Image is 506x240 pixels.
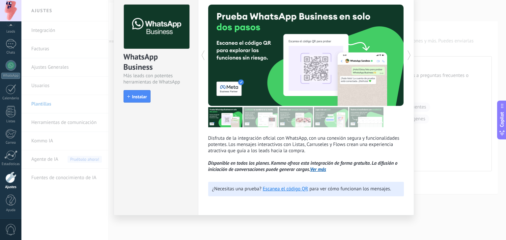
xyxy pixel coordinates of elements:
[11,11,16,16] img: logo_orange.svg
[208,135,404,173] p: Disfruta de la integración oficial con WhatsApp, con una conexión segura y funcionalidades potent...
[1,185,20,189] div: Ajustes
[243,107,278,127] img: tour_image_cc27419dad425b0ae96c2716632553fa.png
[35,39,50,43] div: Dominio
[1,73,20,79] div: WhatsApp
[124,73,188,85] div: Más leads con potentes herramientas de WhatsApp
[124,90,151,103] button: Instalar
[124,52,188,73] div: WhatsApp Business
[1,96,20,101] div: Calendario
[208,107,242,127] img: tour_image_7a4924cebc22ed9e3259523e50fe4fd6.png
[1,208,20,212] div: Ayuda
[279,107,313,127] img: tour_image_1009fe39f4f058b759f0df5a2b7f6f06.png
[11,17,16,22] img: website_grey.svg
[132,94,147,99] span: Instalar
[314,107,348,127] img: tour_image_62c9952fc9cf984da8d1d2aa2c453724.png
[18,11,32,16] div: v 4.0.25
[212,186,262,192] span: ¿Necesitas una prueba?
[17,17,74,22] div: Dominio: [DOMAIN_NAME]
[28,38,33,43] img: tab_domain_overview_orange.svg
[124,5,189,49] img: logo_main.png
[208,160,398,173] i: Disponible en todos los planes. Kommo ofrece esta integración de forma gratuita. La difusión o in...
[309,186,391,192] span: para ver cómo funcionan los mensajes.
[1,119,20,124] div: Listas
[310,166,326,173] a: Ver más
[1,141,20,145] div: Correo
[1,30,20,34] div: Leads
[1,51,20,55] div: Chats
[79,39,103,43] div: Palabras clave
[499,112,505,127] span: Copilot
[72,38,77,43] img: tab_keywords_by_traffic_grey.svg
[349,107,383,127] img: tour_image_cc377002d0016b7ebaeb4dbe65cb2175.png
[1,162,20,166] div: Estadísticas
[263,186,308,192] a: Escanea el código QR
